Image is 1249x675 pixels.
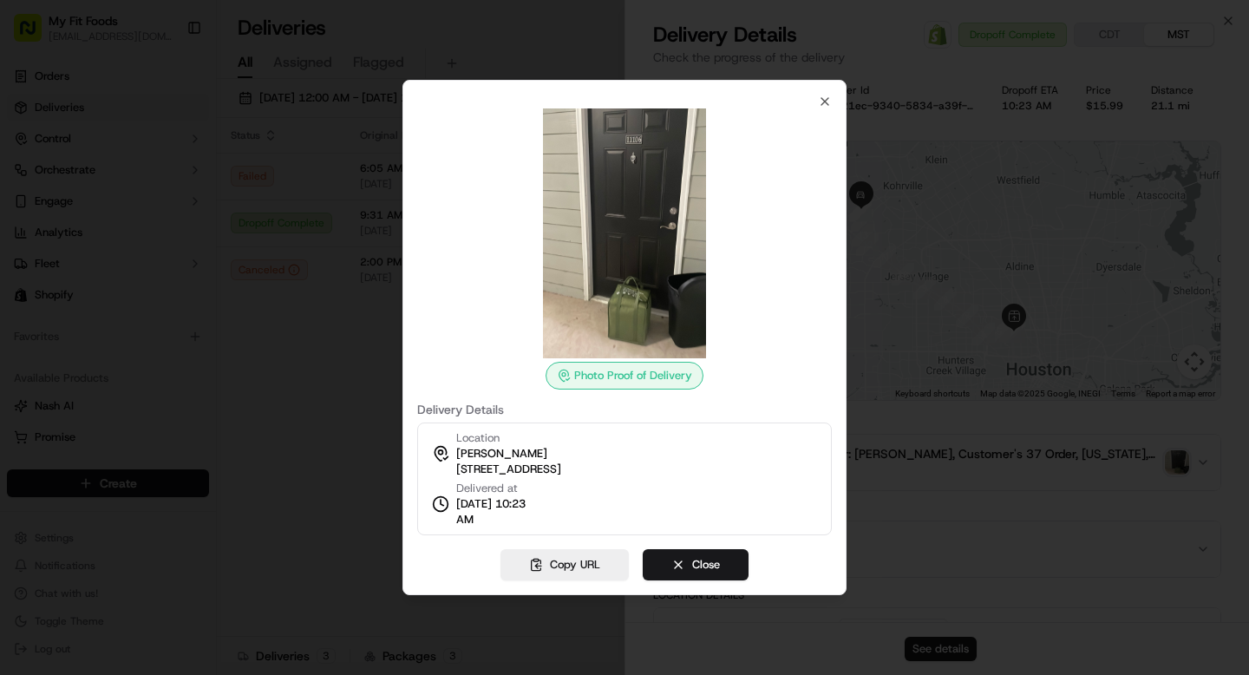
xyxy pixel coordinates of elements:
span: Location [456,430,500,446]
span: [STREET_ADDRESS] [456,462,561,477]
div: Photo Proof of Delivery [546,362,703,390]
button: Close [643,549,749,580]
span: [DATE] 10:23 AM [456,496,536,528]
label: Delivery Details [417,403,832,416]
img: photo_proof_of_delivery image [500,108,749,358]
span: Delivered at [456,481,536,496]
button: Copy URL [500,549,629,580]
span: [PERSON_NAME] [456,446,547,462]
